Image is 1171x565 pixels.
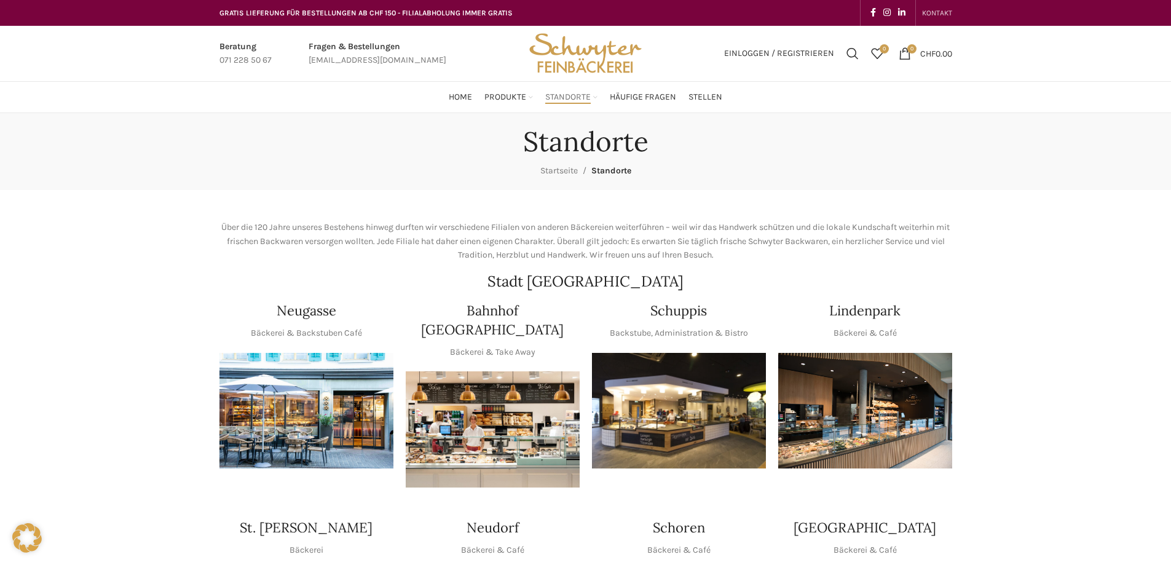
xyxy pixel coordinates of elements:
a: Startseite [540,165,578,176]
span: Stellen [688,92,722,103]
h4: Schoren [653,518,705,537]
span: 0 [880,44,889,53]
a: 0 CHF0.00 [893,41,958,66]
span: Home [449,92,472,103]
a: Infobox link [309,40,446,68]
div: 1 / 1 [219,353,393,469]
a: Standorte [545,85,597,109]
h1: Standorte [523,125,649,158]
h4: [GEOGRAPHIC_DATA] [794,518,936,537]
a: Linkedin social link [894,4,909,22]
p: Bäckerei & Café [834,543,897,557]
a: Facebook social link [867,4,880,22]
a: Häufige Fragen [610,85,676,109]
a: Stellen [688,85,722,109]
img: Bäckerei Schwyter [525,26,645,81]
h4: St. [PERSON_NAME] [240,518,373,537]
a: Suchen [840,41,865,66]
a: Site logo [525,47,645,58]
span: 0 [907,44,917,53]
div: Secondary navigation [916,1,958,25]
a: Produkte [484,85,533,109]
p: Bäckerei & Café [461,543,524,557]
div: Meine Wunschliste [865,41,889,66]
div: 1 / 1 [592,353,766,469]
img: 150130-Schwyter-013 [592,353,766,469]
p: Bäckerei [290,543,323,557]
p: Backstube, Administration & Bistro [610,326,748,340]
span: CHF [920,48,936,58]
img: Neugasse [219,353,393,469]
div: 1 / 1 [778,353,952,469]
span: Produkte [484,92,526,103]
div: 1 / 1 [406,371,580,488]
p: Bäckerei & Café [834,326,897,340]
h2: Stadt [GEOGRAPHIC_DATA] [219,274,952,289]
h4: Bahnhof [GEOGRAPHIC_DATA] [406,301,580,339]
img: Bahnhof St. Gallen [406,371,580,488]
a: Instagram social link [880,4,894,22]
p: Bäckerei & Backstuben Café [251,326,362,340]
span: Häufige Fragen [610,92,676,103]
h4: Neudorf [467,518,519,537]
p: Bäckerei & Take Away [450,346,535,359]
span: GRATIS LIEFERUNG FÜR BESTELLUNGEN AB CHF 150 - FILIALABHOLUNG IMMER GRATIS [219,9,513,17]
span: Standorte [591,165,631,176]
a: Einloggen / Registrieren [718,41,840,66]
h4: Lindenpark [829,301,901,320]
p: Bäckerei & Café [647,543,711,557]
a: KONTAKT [922,1,952,25]
img: 017-e1571925257345 [778,353,952,469]
h4: Schuppis [650,301,707,320]
a: Home [449,85,472,109]
a: Infobox link [219,40,272,68]
h4: Neugasse [277,301,336,320]
span: Einloggen / Registrieren [724,49,834,58]
span: KONTAKT [922,9,952,17]
span: Standorte [545,92,591,103]
bdi: 0.00 [920,48,952,58]
div: Main navigation [213,85,958,109]
a: 0 [865,41,889,66]
p: Über die 120 Jahre unseres Bestehens hinweg durften wir verschiedene Filialen von anderen Bäckere... [219,221,952,262]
